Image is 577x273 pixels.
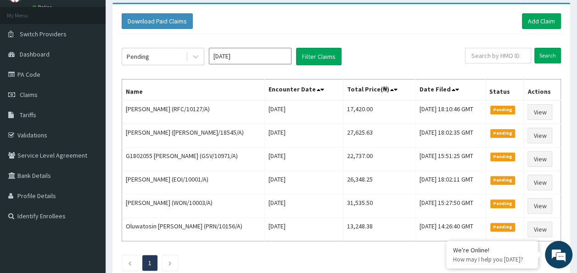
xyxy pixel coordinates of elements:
a: View [527,175,552,190]
span: Dashboard [20,50,50,58]
td: [DATE] 15:27:50 GMT [415,194,485,218]
th: Encounter Date [265,80,343,101]
button: Filter Claims [296,48,342,65]
textarea: Type your message and hit 'Enter' [5,178,175,210]
input: Select Month and Year [209,48,291,64]
span: We're online! [53,80,127,172]
td: 17,420.00 [343,100,415,124]
th: Actions [524,80,561,101]
th: Status [485,80,524,101]
span: Tariffs [20,111,36,119]
img: d_794563401_company_1708531726252_794563401 [17,46,37,69]
td: 31,535.50 [343,194,415,218]
span: Switch Providers [20,30,67,38]
p: How may I help you today? [453,256,531,263]
th: Date Filed [415,80,485,101]
a: Add Claim [522,13,561,29]
td: 13,248.38 [343,218,415,241]
td: [PERSON_NAME] (WON/10003/A) [122,194,265,218]
a: Page 1 is your current page [148,259,151,267]
a: Online [32,4,54,11]
a: View [527,128,552,143]
span: Pending [490,176,515,184]
td: [DATE] [265,100,343,124]
div: Pending [127,52,149,61]
a: View [527,222,552,237]
div: We're Online! [453,246,531,254]
td: [PERSON_NAME] ([PERSON_NAME]/18545/A) [122,124,265,148]
td: [DATE] [265,218,343,241]
td: Oluwatosin [PERSON_NAME] (PRN/10156/A) [122,218,265,241]
td: 26,348.25 [343,171,415,194]
span: Pending [490,129,515,137]
span: Pending [490,223,515,231]
th: Name [122,80,265,101]
input: Search by HMO ID [465,48,531,63]
td: [DATE] [265,194,343,218]
span: Pending [490,153,515,161]
button: Download Paid Claims [122,13,193,29]
span: Claims [20,91,38,99]
a: View [527,104,552,120]
td: [DATE] 18:02:11 GMT [415,171,485,194]
div: Minimize live chat window [151,5,173,27]
td: [DATE] 18:10:46 GMT [415,100,485,124]
td: [DATE] 18:02:35 GMT [415,124,485,148]
td: [DATE] [265,124,343,148]
span: Pending [490,199,515,208]
th: Total Price(₦) [343,80,415,101]
a: Previous page [128,259,132,267]
span: Pending [490,106,515,114]
td: [DATE] 15:51:25 GMT [415,148,485,171]
a: View [527,198,552,214]
td: [DATE] [265,171,343,194]
td: G1802055 [PERSON_NAME] (GSV/10971/A) [122,148,265,171]
td: [PERSON_NAME] (RFC/10127/A) [122,100,265,124]
a: View [527,151,552,167]
td: [DATE] [265,148,343,171]
a: Next page [168,259,172,267]
td: [DATE] 14:26:40 GMT [415,218,485,241]
input: Search [534,48,561,63]
div: Chat with us now [48,51,154,63]
td: [PERSON_NAME] (EOI/10001/A) [122,171,265,194]
td: 27,625.63 [343,124,415,148]
td: 22,737.00 [343,148,415,171]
